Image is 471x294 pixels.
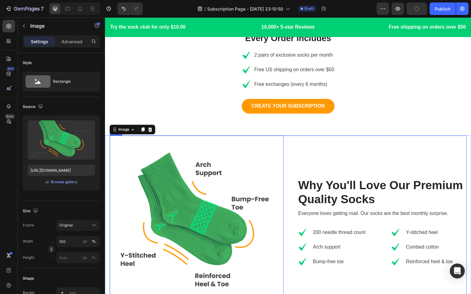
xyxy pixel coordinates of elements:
label: Width [23,239,33,244]
button: % [81,254,89,261]
div: CREATE YOUR SUBSCRIPTION [150,87,224,94]
p: Free exchanges (every 6 months) [152,64,234,72]
div: Undo/Redo [117,2,143,15]
span: or [45,178,49,186]
input: https://example.com/image.jpg [28,165,95,176]
div: % [92,255,96,260]
label: Height [23,255,34,260]
div: Image [12,112,26,117]
div: Shape [23,276,34,281]
input: px% [56,236,100,247]
p: Reinforced heel & toe [307,245,355,253]
p: Advanced [61,38,83,45]
a: CREATE YOUR SUBSCRIPTION [140,83,234,98]
p: Free US shipping on orders over $50 [152,49,234,57]
div: Publish [435,6,450,12]
span: Original [59,222,73,228]
button: px [90,254,98,261]
input: px% [56,252,100,263]
span: Draft [304,6,314,12]
label: Frame [23,222,34,228]
div: px [83,255,87,260]
button: Publish [430,2,456,15]
p: Bump-free toe [212,245,266,253]
div: px [83,239,87,244]
p: Image [30,22,83,30]
p: 200 needle thread count [212,216,266,223]
p: Every Order Includes [5,15,369,28]
div: Style [23,60,32,66]
button: % [81,238,89,245]
div: Browse gallery [51,179,77,185]
button: Browse gallery [50,179,78,185]
p: Why You'll Love Our Premium Quality Socks [197,164,369,193]
button: 7 [2,2,46,15]
div: % [92,239,96,244]
p: 2 pairs of exclusive socks per month [152,35,234,42]
iframe: Design area [105,17,471,294]
div: Open Intercom Messenger [450,264,465,278]
p: Settings [31,38,48,45]
p: Free shipping on orders over $50 [255,6,369,14]
span: Subscription Page - [DATE] 23:10:50 [207,6,283,12]
div: Beta [5,114,15,119]
button: Original [56,220,100,231]
p: Arch support [212,231,266,238]
p: Combed cotton [307,231,355,238]
p: 7 [41,5,44,12]
div: Rectangle [53,74,91,89]
span: / [204,6,206,12]
button: px [90,238,98,245]
img: preview-image [28,120,95,160]
div: Source [23,103,44,111]
p: Y-stitched heel [307,216,355,223]
div: 450 [6,66,15,71]
div: Size [23,207,39,215]
p: Everyone loves getting mail. Our socks are the best monthly surprise. [197,196,369,204]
